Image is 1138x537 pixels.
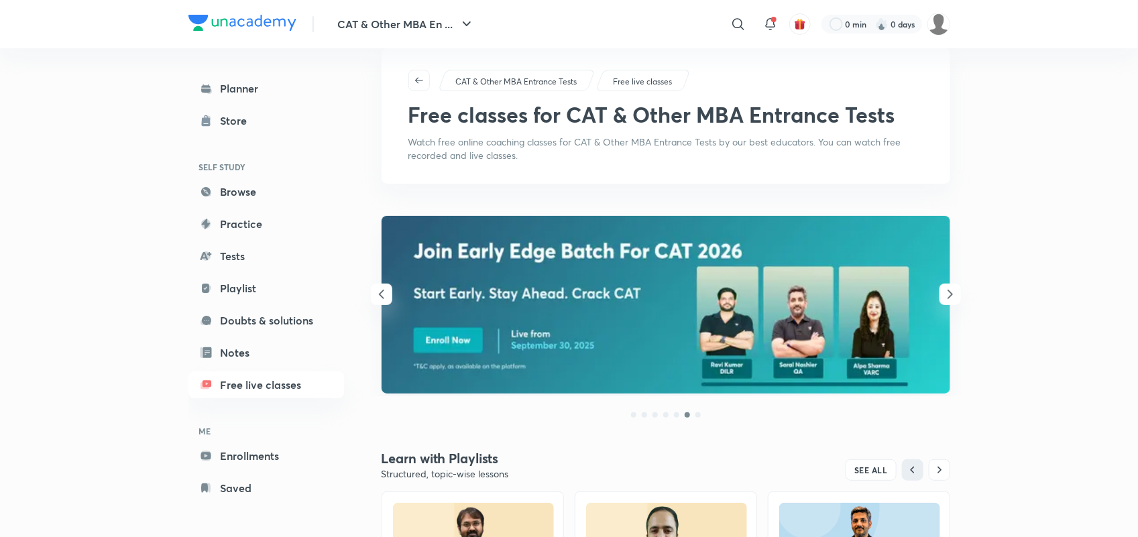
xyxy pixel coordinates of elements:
[188,475,344,501] a: Saved
[188,178,344,205] a: Browse
[789,13,811,35] button: avatar
[610,76,674,88] a: Free live classes
[382,467,666,481] p: Structured, topic-wise lessons
[188,15,296,34] a: Company Logo
[188,275,344,302] a: Playlist
[221,113,255,129] div: Store
[854,465,888,475] span: SEE ALL
[330,11,483,38] button: CAT & Other MBA En ...
[188,243,344,270] a: Tests
[382,216,950,396] a: banner
[846,459,897,481] button: SEE ALL
[188,307,344,334] a: Doubts & solutions
[188,442,344,469] a: Enrollments
[613,76,672,88] p: Free live classes
[188,156,344,178] h6: SELF STUDY
[188,420,344,442] h6: ME
[794,18,806,30] img: avatar
[382,450,666,467] h4: Learn with Playlists
[453,76,579,88] a: CAT & Other MBA Entrance Tests
[408,135,923,162] p: Watch free online coaching classes for CAT & Other MBA Entrance Tests by our best educators. You ...
[455,76,577,88] p: CAT & Other MBA Entrance Tests
[382,216,950,394] img: banner
[188,371,344,398] a: Free live classes
[408,102,895,127] h1: Free classes for CAT & Other MBA Entrance Tests
[188,15,296,31] img: Company Logo
[188,211,344,237] a: Practice
[875,17,889,31] img: streak
[188,75,344,102] a: Planner
[188,339,344,366] a: Notes
[927,13,950,36] img: Coolm
[188,107,344,134] a: Store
